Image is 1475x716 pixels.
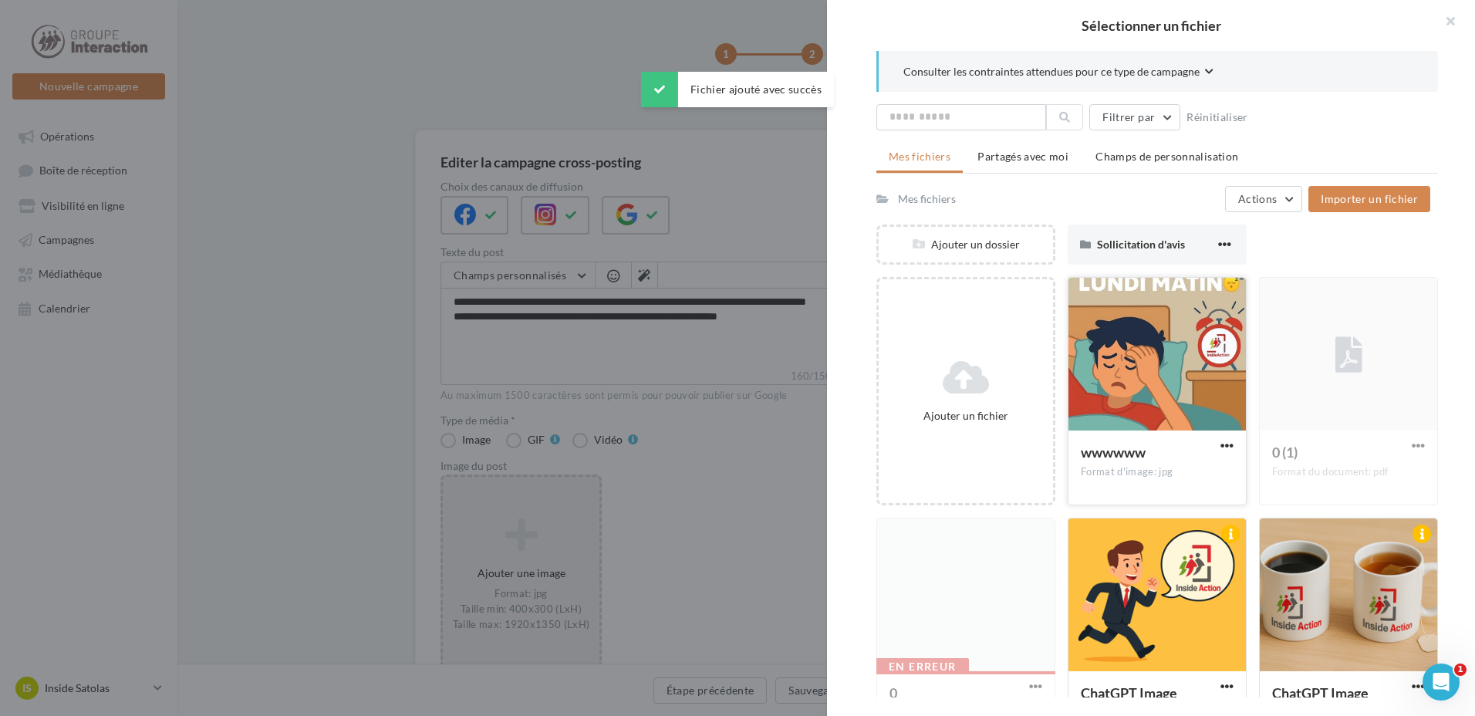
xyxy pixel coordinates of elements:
div: Format d'image: jpg [1081,465,1234,479]
h2: Sélectionner un fichier [852,19,1450,32]
div: Fichier ajouté avec succès [641,72,834,107]
span: Consulter les contraintes attendues pour ce type de campagne [903,64,1200,79]
span: Importer un fichier [1321,192,1418,205]
iframe: Intercom live chat [1423,664,1460,701]
span: 1 [1454,664,1467,676]
div: Ajouter un dossier [879,237,1053,252]
button: Actions [1225,186,1302,212]
div: Mes fichiers [898,191,956,207]
span: Partagés avec moi [977,150,1068,163]
span: Mes fichiers [889,150,950,163]
span: Actions [1238,192,1277,205]
span: wwwwww [1081,444,1146,461]
button: Filtrer par [1089,104,1180,130]
span: Sollicitation d'avis [1097,238,1185,251]
span: Champs de personnalisation [1095,150,1238,163]
button: Consulter les contraintes attendues pour ce type de campagne [903,63,1213,83]
div: Ajouter un fichier [885,408,1047,424]
button: Réinitialiser [1180,108,1254,127]
button: Importer un fichier [1308,186,1430,212]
